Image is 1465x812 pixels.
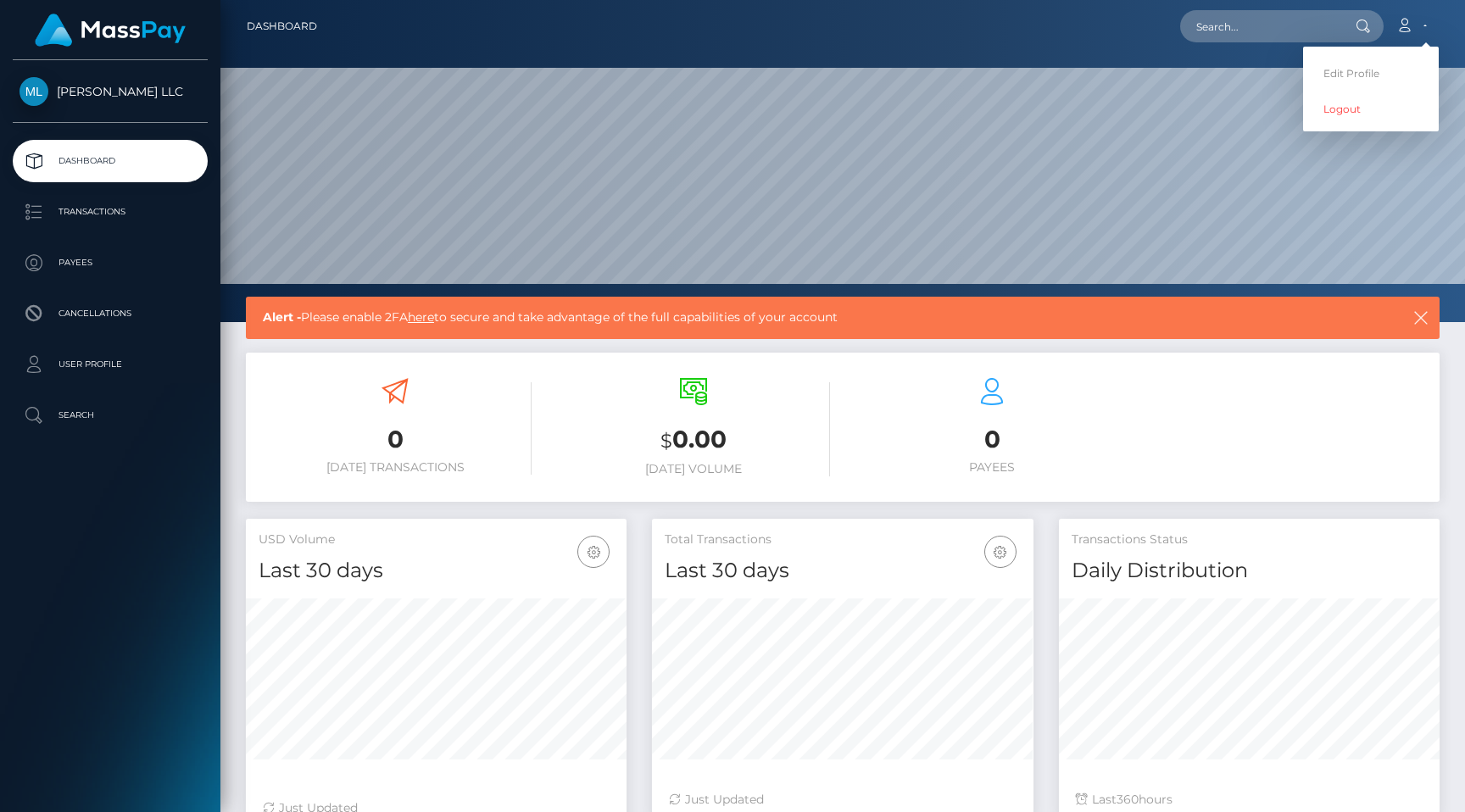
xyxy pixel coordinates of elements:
small: $ [660,429,672,453]
h6: [DATE] Transactions [259,460,532,475]
a: here [408,309,434,325]
h3: 0 [855,423,1128,456]
span: [PERSON_NAME] LLC [13,84,208,99]
div: Last hours [1076,791,1423,809]
a: User Profile [13,343,208,386]
p: User Profile [19,352,201,377]
a: Cancellations [13,292,208,335]
h4: Last 30 days [665,556,1020,586]
img: MassPay Logo [35,14,186,47]
a: Logout [1303,93,1439,125]
b: Alert - [263,309,301,325]
span: Please enable 2FA to secure and take advantage of the full capabilities of your account [263,309,1295,326]
div: Just Updated [669,791,1016,809]
a: Dashboard [247,8,317,44]
a: Transactions [13,191,208,233]
span: 360 [1117,792,1139,807]
h5: USD Volume [259,531,614,548]
a: Search [13,394,208,437]
h5: Transactions Status [1072,531,1427,548]
p: Transactions [19,199,201,225]
h3: 0.00 [557,423,830,458]
h4: Last 30 days [259,556,614,586]
a: Edit Profile [1303,58,1439,89]
h4: Daily Distribution [1072,556,1427,586]
img: MiCard LLC [19,77,48,106]
p: Dashboard [19,148,201,174]
h6: [DATE] Volume [557,462,830,476]
h3: 0 [259,423,532,456]
a: Dashboard [13,140,208,182]
h6: Payees [855,460,1128,475]
input: Search... [1180,10,1340,42]
a: Payees [13,242,208,284]
p: Cancellations [19,301,201,326]
p: Payees [19,250,201,275]
p: Search [19,403,201,428]
h5: Total Transactions [665,531,1020,548]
